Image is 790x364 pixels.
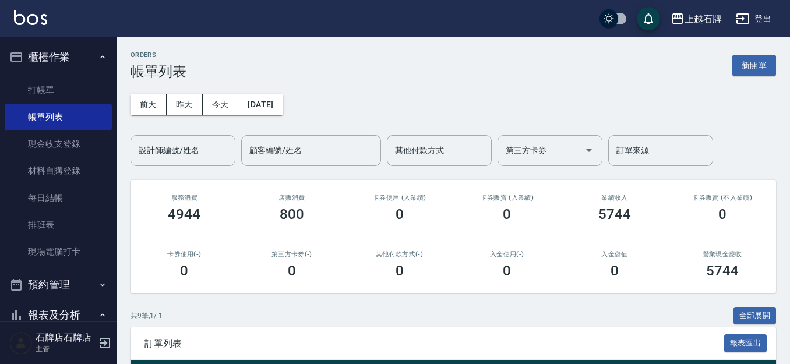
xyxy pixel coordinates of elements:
[5,270,112,300] button: 預約管理
[359,250,439,258] h2: 其他付款方式(-)
[598,206,631,222] h3: 5744
[718,206,726,222] h3: 0
[36,344,95,354] p: 主管
[396,263,404,279] h3: 0
[724,337,767,348] a: 報表匯出
[288,263,296,279] h3: 0
[36,332,95,344] h5: 石牌店石牌店
[131,63,186,80] h3: 帳單列表
[724,334,767,352] button: 報表匯出
[731,8,776,30] button: 登出
[131,51,186,59] h2: ORDERS
[180,263,188,279] h3: 0
[144,194,224,202] h3: 服務消費
[5,238,112,265] a: 現場電腦打卡
[5,300,112,330] button: 報表及分析
[9,331,33,355] img: Person
[5,185,112,211] a: 每日結帳
[131,310,163,321] p: 共 9 筆, 1 / 1
[732,59,776,70] a: 新開單
[732,55,776,76] button: 新開單
[203,94,239,115] button: 今天
[733,307,777,325] button: 全部展開
[503,263,511,279] h3: 0
[144,338,724,349] span: 訂單列表
[5,211,112,238] a: 排班表
[238,94,283,115] button: [DATE]
[682,194,762,202] h2: 卡券販賣 (不入業績)
[168,206,200,222] h3: 4944
[144,250,224,258] h2: 卡券使用(-)
[5,42,112,72] button: 櫃檯作業
[706,263,739,279] h3: 5744
[467,194,547,202] h2: 卡券販賣 (入業績)
[396,206,404,222] h3: 0
[359,194,439,202] h2: 卡券使用 (入業績)
[14,10,47,25] img: Logo
[5,157,112,184] a: 材料自購登錄
[666,7,726,31] button: 上越石牌
[575,194,655,202] h2: 業績收入
[611,263,619,279] h3: 0
[682,250,762,258] h2: 營業現金應收
[503,206,511,222] h3: 0
[637,7,660,30] button: save
[280,206,304,222] h3: 800
[580,141,598,160] button: Open
[5,130,112,157] a: 現金收支登錄
[167,94,203,115] button: 昨天
[5,104,112,130] a: 帳單列表
[252,194,332,202] h2: 店販消費
[467,250,547,258] h2: 入金使用(-)
[252,250,332,258] h2: 第三方卡券(-)
[575,250,655,258] h2: 入金儲值
[5,77,112,104] a: 打帳單
[685,12,722,26] div: 上越石牌
[131,94,167,115] button: 前天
